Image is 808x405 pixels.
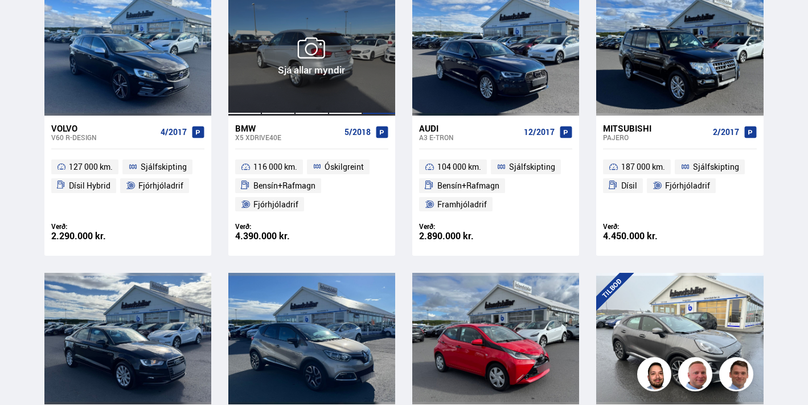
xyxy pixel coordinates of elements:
[437,179,499,193] span: Bensín+Rafmagn
[344,128,371,137] span: 5/2018
[603,123,708,133] div: Mitsubishi
[325,160,364,174] span: Óskilgreint
[69,179,110,193] span: Dísil Hybrid
[419,231,496,241] div: 2.890.000 kr.
[680,359,714,393] img: siFngHWaQ9KaOqBr.png
[639,359,673,393] img: nhp88E3Fdnt1Opn2.png
[51,123,156,133] div: Volvo
[253,179,315,193] span: Bensín+Rafmagn
[419,123,519,133] div: Audi
[235,123,340,133] div: BMW
[253,198,298,211] span: Fjórhjóladrif
[69,160,113,174] span: 127 000 km.
[412,116,579,256] a: Audi A3 E-TRON 12/2017 104 000 km. Sjálfskipting Bensín+Rafmagn Framhjóladrif Verð: 2.890.000 kr.
[419,222,496,231] div: Verð:
[44,116,211,256] a: Volvo V60 R-DESIGN 4/2017 127 000 km. Sjálfskipting Dísil Hybrid Fjórhjóladrif Verð: 2.290.000 kr.
[235,231,312,241] div: 4.390.000 kr.
[235,222,312,231] div: Verð:
[141,160,187,174] span: Sjálfskipting
[235,133,340,141] div: X5 XDRIVE40E
[603,133,708,141] div: PAJERO
[509,160,555,174] span: Sjálfskipting
[603,222,680,231] div: Verð:
[621,160,665,174] span: 187 000 km.
[419,133,519,141] div: A3 E-TRON
[596,116,763,256] a: Mitsubishi PAJERO 2/2017 187 000 km. Sjálfskipting Dísil Fjórhjóladrif Verð: 4.450.000 kr.
[721,359,755,393] img: FbJEzSuNWCJXmdc-.webp
[51,133,156,141] div: V60 R-DESIGN
[437,198,487,211] span: Framhjóladrif
[713,128,739,137] span: 2/2017
[621,179,637,193] span: Dísil
[437,160,481,174] span: 104 000 km.
[665,179,710,193] span: Fjórhjóladrif
[524,128,555,137] span: 12/2017
[138,179,183,193] span: Fjórhjóladrif
[603,231,680,241] div: 4.450.000 kr.
[228,116,395,256] a: BMW X5 XDRIVE40E 5/2018 116 000 km. Óskilgreint Bensín+Rafmagn Fjórhjóladrif Verð: 4.390.000 kr.
[51,222,128,231] div: Verð:
[9,5,43,39] button: Opna LiveChat spjallviðmót
[161,128,187,137] span: 4/2017
[253,160,297,174] span: 116 000 km.
[693,160,739,174] span: Sjálfskipting
[51,231,128,241] div: 2.290.000 kr.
